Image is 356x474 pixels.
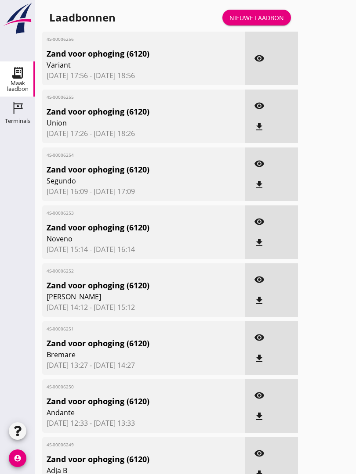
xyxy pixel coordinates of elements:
[222,10,291,25] a: Nieuwe laadbon
[229,13,284,22] div: Nieuwe laadbon
[254,180,265,190] i: file_download
[254,274,265,285] i: visibility
[254,158,265,169] i: visibility
[47,152,208,158] span: 4S-00006254
[47,106,208,118] span: Zand voor ophoging (6120)
[254,53,265,64] i: visibility
[2,2,33,35] img: logo-small.a267ee39.svg
[254,122,265,132] i: file_download
[47,326,208,332] span: 4S-00006251
[47,176,208,186] span: Segundo
[254,216,265,227] i: visibility
[47,94,208,101] span: 4S-00006255
[47,60,208,70] span: Variant
[9,449,26,467] i: account_circle
[47,222,208,233] span: Zand voor ophoging (6120)
[47,407,208,418] span: Andante
[254,411,265,422] i: file_download
[47,395,208,407] span: Zand voor ophoging (6120)
[47,186,241,197] span: [DATE] 16:09 - [DATE] 17:09
[47,338,208,349] span: Zand voor ophoging (6120)
[47,442,208,448] span: 4S-00006249
[47,291,208,302] span: [PERSON_NAME]
[47,210,208,216] span: 4S-00006253
[47,268,208,274] span: 4S-00006252
[47,233,208,244] span: Noveno
[254,237,265,248] i: file_download
[47,244,241,255] span: [DATE] 15:14 - [DATE] 16:14
[47,360,241,370] span: [DATE] 13:27 - [DATE] 14:27
[254,332,265,343] i: visibility
[47,70,241,81] span: [DATE] 17:56 - [DATE] 18:56
[47,164,208,176] span: Zand voor ophoging (6120)
[47,36,208,43] span: 4S-00006256
[5,118,30,124] div: Terminals
[47,384,208,390] span: 4S-00006250
[47,48,208,60] span: Zand voor ophoging (6120)
[47,418,241,428] span: [DATE] 12:33 - [DATE] 13:33
[47,280,208,291] span: Zand voor ophoging (6120)
[49,11,116,25] div: Laadbonnen
[47,118,208,128] span: Union
[47,349,208,360] span: Bremare
[47,128,241,139] span: [DATE] 17:26 - [DATE] 18:26
[47,302,241,312] span: [DATE] 14:12 - [DATE] 15:12
[254,295,265,306] i: file_download
[254,353,265,364] i: file_download
[254,448,265,459] i: visibility
[254,101,265,111] i: visibility
[254,390,265,401] i: visibility
[47,453,208,465] span: Zand voor ophoging (6120)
